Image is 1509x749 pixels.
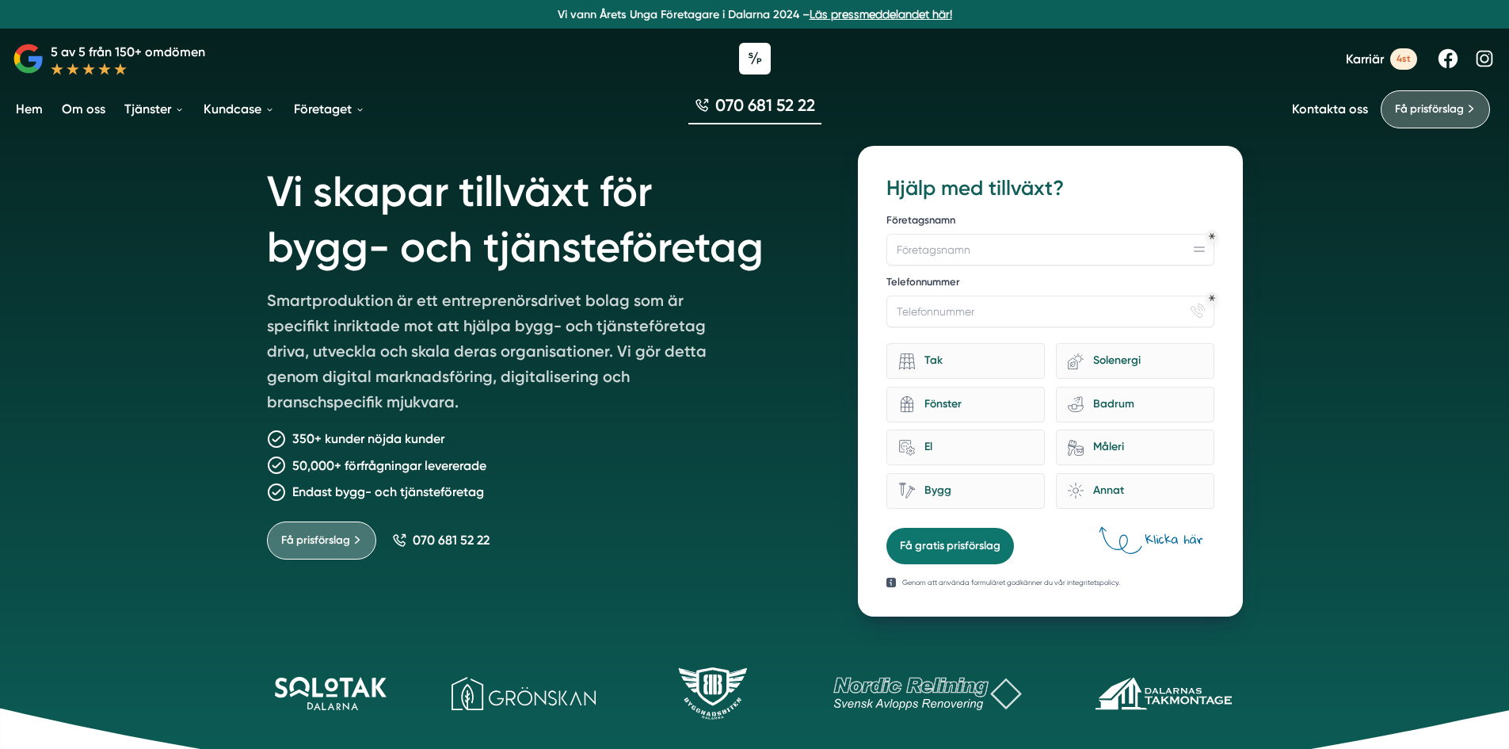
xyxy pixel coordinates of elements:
p: 5 av 5 från 150+ omdömen [51,42,205,62]
input: Företagsnamn [886,234,1214,266]
a: Få prisförslag [1381,90,1490,128]
span: 4st [1390,48,1417,70]
div: Obligatoriskt [1209,233,1215,239]
span: 070 681 52 22 [715,94,815,117]
span: 070 681 52 22 [413,533,490,548]
p: Endast bygg- och tjänsteföretag [292,482,484,502]
button: Få gratis prisförslag [886,528,1014,564]
a: Läs pressmeddelandet här! [810,8,952,21]
a: Om oss [59,89,109,129]
p: 50,000+ förfrågningar levererade [292,456,486,476]
div: Obligatoriskt [1209,295,1215,301]
label: Företagsnamn [886,213,1214,231]
span: Karriär [1346,52,1384,67]
span: Få prisförslag [1395,101,1464,118]
a: Företaget [291,89,368,129]
h1: Vi skapar tillväxt för bygg- och tjänsteföretag [267,146,821,288]
label: Telefonnummer [886,275,1214,292]
input: Telefonnummer [886,296,1214,327]
p: Vi vann Årets Unga Företagare i Dalarna 2024 – [6,6,1503,22]
a: 070 681 52 22 [688,94,821,124]
p: Genom att använda formuläret godkänner du vår integritetspolicy. [902,577,1120,588]
a: Hem [13,89,46,129]
a: 070 681 52 22 [392,533,490,548]
a: Tjänster [121,89,188,129]
span: Få prisförslag [281,532,350,549]
p: Smartproduktion är ett entreprenörsdrivet bolag som är specifikt inriktade mot att hjälpa bygg- o... [267,288,723,421]
a: Få prisförslag [267,522,376,560]
p: 350+ kunder nöjda kunder [292,429,444,449]
a: Kundcase [200,89,278,129]
a: Kontakta oss [1292,101,1368,117]
h3: Hjälp med tillväxt? [886,174,1214,203]
a: Karriär 4st [1346,48,1417,70]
